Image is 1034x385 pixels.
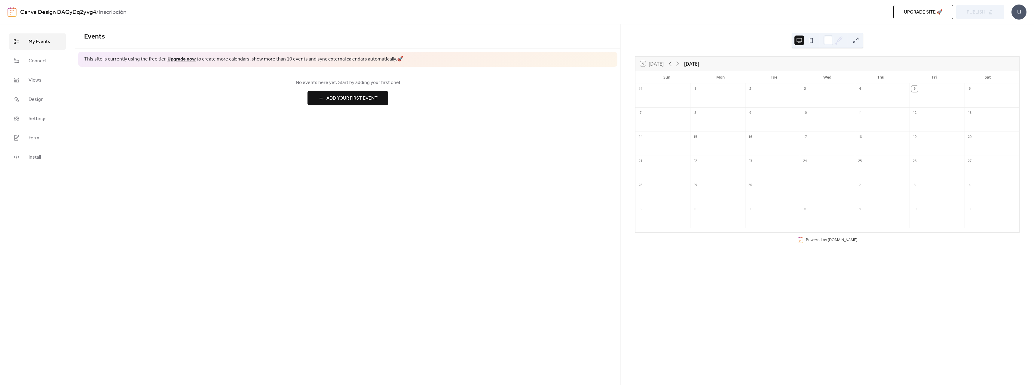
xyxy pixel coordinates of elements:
div: U [1011,5,1026,20]
div: 24 [802,158,808,164]
div: 8 [692,110,699,116]
div: 31 [637,85,644,92]
span: Install [29,154,41,161]
span: Settings [29,115,47,123]
div: 16 [747,134,754,140]
div: 23 [747,158,754,164]
span: Events [84,30,105,43]
div: 25 [857,158,863,164]
div: 1 [692,85,699,92]
a: My Events [9,33,66,50]
div: Thu [854,71,907,83]
div: 10 [911,206,918,213]
div: 15 [692,134,699,140]
div: 19 [911,134,918,140]
div: 7 [747,206,754,213]
div: 26 [911,158,918,164]
span: Design [29,96,44,103]
div: 14 [637,134,644,140]
a: Views [9,72,66,88]
a: Upgrade now [167,54,196,64]
a: Form [9,130,66,146]
div: 2 [857,182,863,188]
div: 6 [966,85,973,92]
a: Canva Design DAGyDq2yvg4 [20,7,96,18]
a: Install [9,149,66,165]
div: 5 [637,206,644,213]
button: Upgrade site 🚀 [893,5,953,19]
a: [DOMAIN_NAME] [828,237,857,242]
div: 18 [857,134,863,140]
div: 6 [692,206,699,213]
div: 9 [747,110,754,116]
div: 30 [747,182,754,188]
div: 20 [966,134,973,140]
div: 10 [802,110,808,116]
div: 11 [857,110,863,116]
span: Connect [29,57,47,65]
div: 8 [802,206,808,213]
span: Upgrade site 🚀 [904,9,943,16]
div: 9 [857,206,863,213]
div: 1 [802,182,808,188]
div: 2 [747,85,754,92]
div: 4 [966,182,973,188]
a: Settings [9,110,66,127]
div: Sun [640,71,694,83]
span: This site is currently using the free tier. to create more calendars, show more than 10 events an... [84,56,403,63]
div: 7 [637,110,644,116]
b: Inscripción [99,7,127,18]
div: 3 [802,85,808,92]
span: Form [29,135,39,142]
div: 21 [637,158,644,164]
div: Wed [801,71,854,83]
div: 5 [911,85,918,92]
div: Sat [961,71,1014,83]
div: Fri [907,71,961,83]
div: 11 [966,206,973,213]
button: Add Your First Event [307,91,388,105]
div: 22 [692,158,699,164]
a: Add Your First Event [84,91,611,105]
div: 13 [966,110,973,116]
div: 27 [966,158,973,164]
div: 29 [692,182,699,188]
div: 17 [802,134,808,140]
div: Powered by [806,237,857,242]
div: [DATE] [684,60,699,67]
span: No events here yet. Start by adding your first one! [84,79,611,86]
a: Connect [9,53,66,69]
b: / [96,7,99,18]
div: 12 [911,110,918,116]
div: Mon [694,71,747,83]
div: Tue [747,71,801,83]
span: Add Your First Event [326,95,378,102]
div: 28 [637,182,644,188]
img: logo [8,7,17,17]
div: 3 [911,182,918,188]
span: My Events [29,38,50,45]
div: 4 [857,85,863,92]
a: Design [9,91,66,107]
span: Views [29,77,41,84]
